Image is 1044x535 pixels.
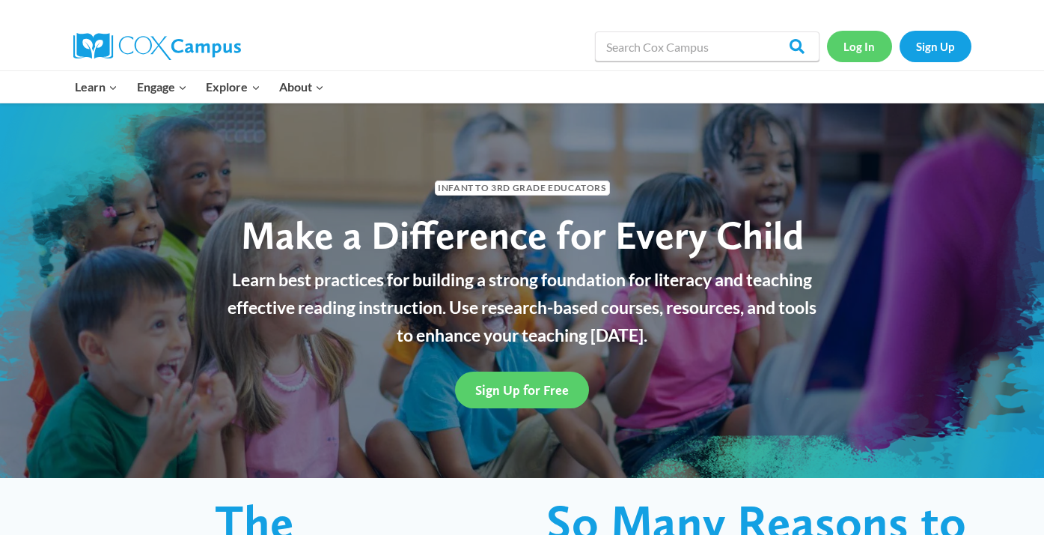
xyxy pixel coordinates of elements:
[66,71,128,103] button: Child menu of Learn
[66,71,334,103] nav: Primary Navigation
[241,211,804,259] span: Make a Difference for Every Child
[827,31,971,61] nav: Secondary Navigation
[455,372,589,408] a: Sign Up for Free
[127,71,197,103] button: Child menu of Engage
[900,31,971,61] a: Sign Up
[595,31,819,61] input: Search Cox Campus
[435,181,610,195] span: Infant to 3rd Grade Educators
[827,31,892,61] a: Log In
[197,71,270,103] button: Child menu of Explore
[269,71,334,103] button: Child menu of About
[475,382,569,398] span: Sign Up for Free
[73,33,241,60] img: Cox Campus
[219,266,825,348] p: Learn best practices for building a strong foundation for literacy and teaching effective reading...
